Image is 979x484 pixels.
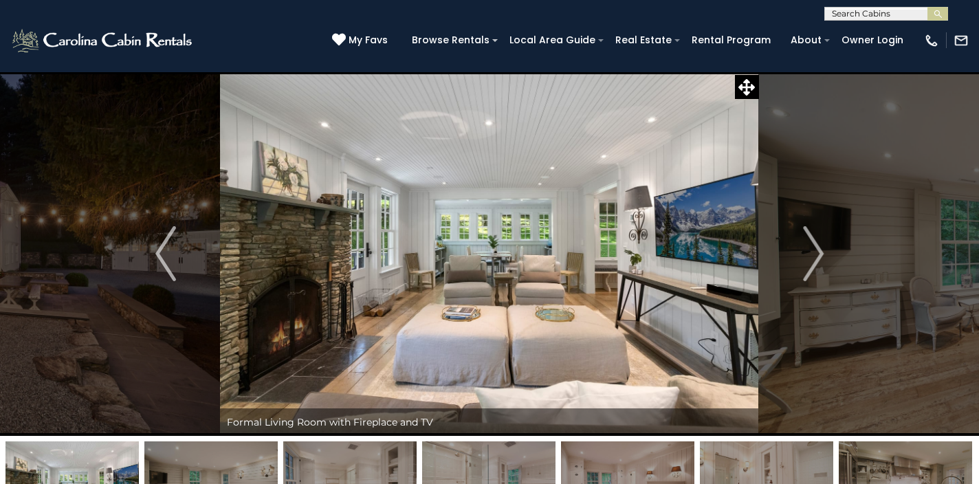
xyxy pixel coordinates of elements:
[220,408,758,436] div: Formal Living Room with Fireplace and TV
[155,226,176,281] img: arrow
[803,226,824,281] img: arrow
[503,30,602,51] a: Local Area Guide
[924,33,939,48] img: phone-regular-white.png
[954,33,969,48] img: mail-regular-white.png
[405,30,496,51] a: Browse Rentals
[111,71,220,436] button: Previous
[759,71,868,436] button: Next
[784,30,828,51] a: About
[349,33,388,47] span: My Favs
[685,30,778,51] a: Rental Program
[10,27,196,54] img: White-1-2.png
[332,33,391,48] a: My Favs
[608,30,679,51] a: Real Estate
[835,30,910,51] a: Owner Login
